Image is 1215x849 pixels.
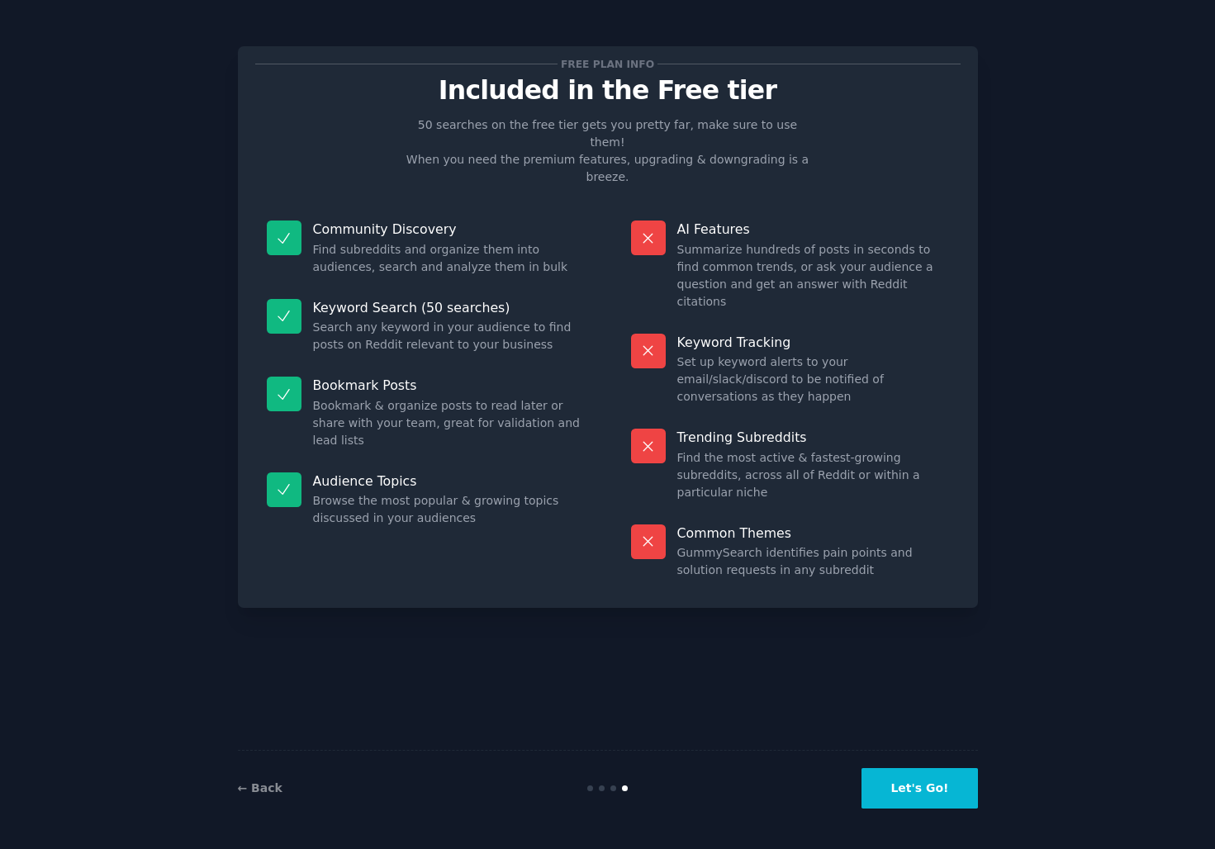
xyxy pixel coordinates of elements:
[313,492,585,527] dd: Browse the most popular & growing topics discussed in your audiences
[558,55,657,73] span: Free plan info
[313,397,585,449] dd: Bookmark & organize posts to read later or share with your team, great for validation and lead lists
[677,449,949,501] dd: Find the most active & fastest-growing subreddits, across all of Reddit or within a particular niche
[238,781,282,794] a: ← Back
[861,768,977,809] button: Let's Go!
[313,241,585,276] dd: Find subreddits and organize them into audiences, search and analyze them in bulk
[255,76,961,105] p: Included in the Free tier
[313,319,585,353] dd: Search any keyword in your audience to find posts on Reddit relevant to your business
[677,524,949,542] p: Common Themes
[313,377,585,394] p: Bookmark Posts
[677,429,949,446] p: Trending Subreddits
[400,116,816,186] p: 50 searches on the free tier gets you pretty far, make sure to use them! When you need the premiu...
[313,221,585,238] p: Community Discovery
[677,353,949,406] dd: Set up keyword alerts to your email/slack/discord to be notified of conversations as they happen
[677,544,949,579] dd: GummySearch identifies pain points and solution requests in any subreddit
[677,334,949,351] p: Keyword Tracking
[313,299,585,316] p: Keyword Search (50 searches)
[313,472,585,490] p: Audience Topics
[677,241,949,311] dd: Summarize hundreds of posts in seconds to find common trends, or ask your audience a question and...
[677,221,949,238] p: AI Features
